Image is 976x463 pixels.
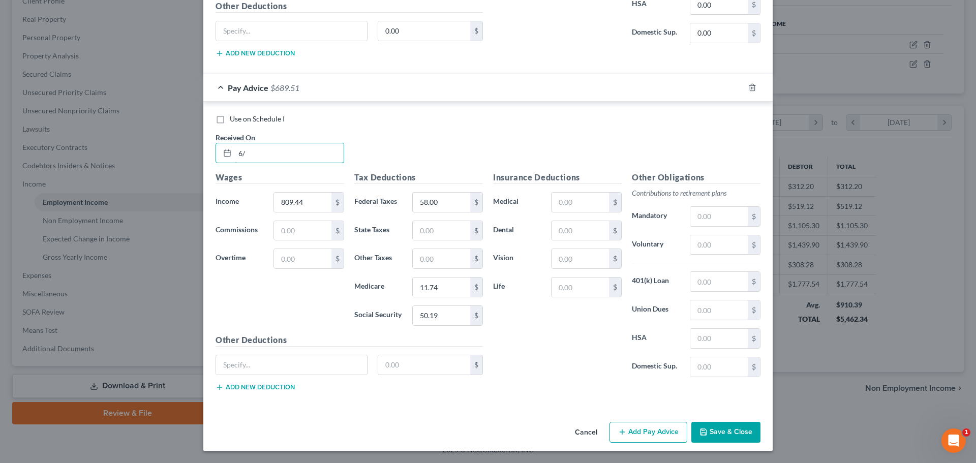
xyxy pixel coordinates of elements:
[216,334,483,347] h5: Other Deductions
[748,272,760,291] div: $
[470,221,482,240] div: $
[470,249,482,268] div: $
[627,235,685,255] label: Voluntary
[228,83,268,92] span: Pay Advice
[962,428,970,437] span: 1
[216,171,344,184] h5: Wages
[413,221,470,240] input: 0.00
[470,21,482,41] div: $
[349,192,407,212] label: Federal Taxes
[552,277,609,297] input: 0.00
[627,357,685,377] label: Domestic Sup.
[216,355,367,375] input: Specify...
[690,272,748,291] input: 0.00
[488,249,546,269] label: Vision
[609,193,621,212] div: $
[488,192,546,212] label: Medical
[413,277,470,297] input: 0.00
[216,383,295,391] button: Add new deduction
[331,249,344,268] div: $
[609,249,621,268] div: $
[632,171,760,184] h5: Other Obligations
[378,21,471,41] input: 0.00
[748,357,760,377] div: $
[567,423,605,443] button: Cancel
[349,277,407,297] label: Medicare
[413,193,470,212] input: 0.00
[690,329,748,348] input: 0.00
[748,207,760,226] div: $
[470,277,482,297] div: $
[210,221,268,241] label: Commissions
[349,221,407,241] label: State Taxes
[748,235,760,255] div: $
[488,277,546,297] label: Life
[235,143,344,163] input: MM/DD/YYYY
[690,357,748,377] input: 0.00
[331,221,344,240] div: $
[627,300,685,320] label: Union Dues
[690,235,748,255] input: 0.00
[632,188,760,198] p: Contributions to retirement plans
[349,249,407,269] label: Other Taxes
[748,23,760,43] div: $
[552,249,609,268] input: 0.00
[627,206,685,227] label: Mandatory
[690,207,748,226] input: 0.00
[627,328,685,349] label: HSA
[270,83,299,92] span: $689.51
[470,306,482,325] div: $
[230,114,285,123] span: Use on Schedule I
[210,249,268,269] label: Overtime
[274,193,331,212] input: 0.00
[488,221,546,241] label: Dental
[627,271,685,292] label: 401(k) Loan
[274,249,331,268] input: 0.00
[690,300,748,320] input: 0.00
[413,249,470,268] input: 0.00
[354,171,483,184] h5: Tax Deductions
[349,305,407,326] label: Social Security
[470,193,482,212] div: $
[690,23,748,43] input: 0.00
[216,197,239,205] span: Income
[941,428,966,453] iframe: Intercom live chat
[274,221,331,240] input: 0.00
[216,133,255,142] span: Received On
[627,23,685,43] label: Domestic Sup.
[609,277,621,297] div: $
[691,422,760,443] button: Save & Close
[216,21,367,41] input: Specify...
[552,221,609,240] input: 0.00
[378,355,471,375] input: 0.00
[609,221,621,240] div: $
[552,193,609,212] input: 0.00
[470,355,482,375] div: $
[493,171,622,184] h5: Insurance Deductions
[216,49,295,57] button: Add new deduction
[748,300,760,320] div: $
[609,422,687,443] button: Add Pay Advice
[748,329,760,348] div: $
[413,306,470,325] input: 0.00
[331,193,344,212] div: $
